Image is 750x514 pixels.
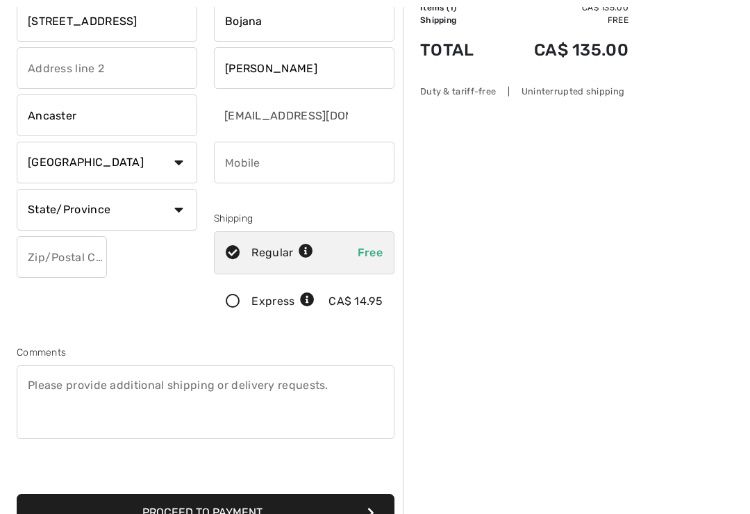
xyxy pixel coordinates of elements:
input: Mobile [214,142,394,183]
td: Items ( ) [420,1,496,14]
td: Total [420,26,496,74]
input: City [17,94,197,136]
input: E-mail [214,94,349,136]
td: Shipping [420,14,496,26]
div: Express [251,293,315,310]
span: 1 [449,3,453,13]
td: CA$ 135.00 [496,1,628,14]
input: Zip/Postal Code [17,236,107,278]
div: Comments [17,345,394,360]
input: Address line 2 [17,47,197,89]
span: Free [358,246,383,259]
input: Last name [214,47,394,89]
td: CA$ 135.00 [496,26,628,74]
div: Regular [251,244,313,261]
div: Duty & tariff-free | Uninterrupted shipping [420,85,628,98]
div: CA$ 14.95 [328,293,383,310]
td: Free [496,14,628,26]
div: Shipping [214,211,394,226]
